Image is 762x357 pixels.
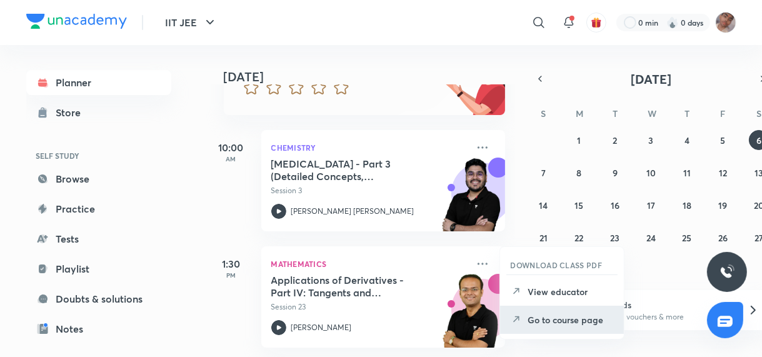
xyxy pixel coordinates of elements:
[605,130,625,150] button: September 2, 2025
[549,70,754,88] button: [DATE]
[575,199,584,211] abbr: September 15, 2025
[271,256,468,271] p: Mathematics
[206,256,256,271] h5: 1:30
[613,108,618,119] abbr: Tuesday
[719,167,727,179] abbr: September 12, 2025
[26,14,127,32] a: Company Logo
[26,316,171,341] a: Notes
[641,163,661,183] button: September 10, 2025
[647,199,655,211] abbr: September 17, 2025
[26,145,171,166] h6: SELF STUDY
[713,163,733,183] button: September 12, 2025
[577,167,582,179] abbr: September 8, 2025
[291,322,352,333] p: [PERSON_NAME]
[541,108,546,119] abbr: Sunday
[528,313,614,326] p: Go to course page
[26,196,171,221] a: Practice
[646,232,656,244] abbr: September 24, 2025
[569,228,589,248] button: September 22, 2025
[569,163,589,183] button: September 8, 2025
[684,134,689,146] abbr: September 4, 2025
[579,298,733,311] h6: Refer friends
[271,158,427,183] h5: Hydrocarbons - Part 3 (Detailed Concepts, Mechanism, Critical Thinking and Illustartions)
[720,134,725,146] abbr: September 5, 2025
[756,108,761,119] abbr: Saturday
[539,199,548,211] abbr: September 14, 2025
[206,155,256,163] p: AM
[677,195,697,215] button: September 18, 2025
[683,199,691,211] abbr: September 18, 2025
[756,134,761,146] abbr: September 6, 2025
[718,199,727,211] abbr: September 19, 2025
[510,259,602,271] h6: DOWNLOAD CLASS PDF
[291,206,414,217] p: [PERSON_NAME] [PERSON_NAME]
[713,195,733,215] button: September 19, 2025
[271,185,468,196] p: Session 3
[666,16,679,29] img: streak
[605,195,625,215] button: September 16, 2025
[591,17,602,28] img: avatar
[26,286,171,311] a: Doubts & solutions
[578,134,581,146] abbr: September 1, 2025
[26,166,171,191] a: Browse
[715,12,736,33] img: Rahul 2026
[586,13,606,33] button: avatar
[541,167,546,179] abbr: September 7, 2025
[713,130,733,150] button: September 5, 2025
[605,228,625,248] button: September 23, 2025
[528,285,614,298] p: View educator
[613,134,618,146] abbr: September 2, 2025
[677,130,697,150] button: September 4, 2025
[271,140,468,155] p: Chemistry
[682,232,691,244] abbr: September 25, 2025
[26,100,171,125] a: Store
[631,71,671,88] span: [DATE]
[648,108,656,119] abbr: Wednesday
[569,130,589,150] button: September 1, 2025
[648,134,653,146] abbr: September 3, 2025
[576,108,584,119] abbr: Monday
[224,69,518,84] h4: [DATE]
[720,108,725,119] abbr: Friday
[569,195,589,215] button: September 15, 2025
[26,70,171,95] a: Planner
[684,108,689,119] abbr: Thursday
[641,130,661,150] button: September 3, 2025
[271,274,427,299] h5: Applications of Derivatives - Part IV: Tangents and Normals
[641,195,661,215] button: September 17, 2025
[719,264,734,279] img: ttu
[271,301,468,313] p: Session 23
[641,228,661,248] button: September 24, 2025
[26,226,171,251] a: Tests
[605,163,625,183] button: September 9, 2025
[613,167,618,179] abbr: September 9, 2025
[713,228,733,248] button: September 26, 2025
[533,195,553,215] button: September 14, 2025
[611,199,619,211] abbr: September 16, 2025
[533,163,553,183] button: September 7, 2025
[677,163,697,183] button: September 11, 2025
[533,228,553,248] button: September 21, 2025
[611,232,620,244] abbr: September 23, 2025
[539,232,548,244] abbr: September 21, 2025
[646,167,656,179] abbr: September 10, 2025
[575,232,584,244] abbr: September 22, 2025
[436,158,505,244] img: unacademy
[206,140,256,155] h5: 10:00
[718,232,728,244] abbr: September 26, 2025
[677,228,697,248] button: September 25, 2025
[158,10,225,35] button: IIT JEE
[26,14,127,29] img: Company Logo
[206,271,256,279] p: PM
[683,167,691,179] abbr: September 11, 2025
[26,256,171,281] a: Playlist
[56,105,89,120] div: Store
[579,311,733,323] p: Win a laptop, vouchers & more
